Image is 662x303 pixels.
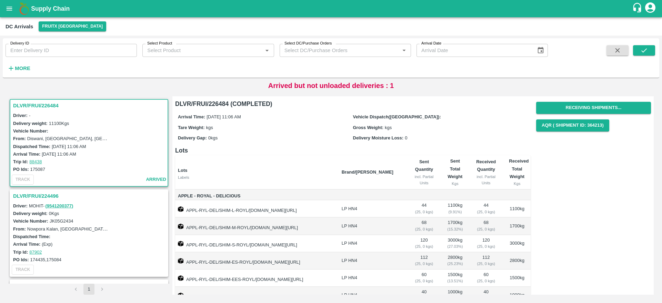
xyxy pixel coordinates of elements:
b: Supply Chain [31,5,70,12]
div: ( 25, 0 kgs) [474,226,498,232]
b: Received Total Weight [509,158,529,179]
td: 68 [469,217,503,235]
label: Delivery Moisture Loss: [353,135,404,140]
div: ( 25, 0 kgs) [412,261,436,267]
label: Trip Id: [13,159,28,164]
td: 1700 kg [503,217,531,235]
td: 2800 kg [503,252,531,270]
td: 1100 kg [503,200,531,217]
div: ( 15.32 %) [447,226,463,232]
img: box [178,258,183,264]
label: Delivery ID [10,41,29,46]
label: 175087 [30,167,45,172]
div: incl. Partial Units [474,174,498,186]
input: Select Product [144,46,260,55]
input: Enter Delivery ID [6,44,137,57]
div: ( 25, 0 kgs) [474,261,498,267]
label: From: [13,136,26,141]
button: Choose date [534,44,547,57]
label: Select DC/Purchase Orders [284,41,332,46]
td: LP HN4 [336,235,407,252]
div: DC Arrivals [6,22,33,31]
label: Delivery weight: [13,121,48,126]
label: Trip Id: [13,250,28,255]
label: 174435,175084 [30,257,61,262]
div: Labels [178,174,336,180]
button: open drawer [1,1,17,17]
label: Delivery Gap: [178,135,207,140]
img: box [178,224,183,229]
a: 87902 [29,250,42,255]
td: 1100 kg [442,200,469,217]
nav: pagination navigation [69,284,109,295]
td: LP HN4 [336,200,407,217]
b: Brand/[PERSON_NAME] [342,169,393,175]
div: ( 25, 0 kgs) [474,209,498,215]
label: [DATE] 11:06 AM [52,144,86,149]
b: Sent Total Weight [448,158,462,179]
span: - [29,113,30,118]
button: Receiving Shipments... [536,102,651,114]
span: arrived [146,176,166,184]
td: APPL-RYL-DEL/SHIM-EES-ROYL/[DOMAIN_NAME][URL] [175,270,336,287]
td: LP HN4 [336,217,407,235]
label: Vehicle Number: [13,218,48,224]
td: APPL-RYL-DEL/SHIM-S-ROYL/[DOMAIN_NAME][URL] [175,235,336,252]
td: 60 [407,270,441,287]
td: 120 [407,235,441,252]
h3: DLVR/FRUI/204737 [13,282,167,291]
h3: DLVR/FRUI/224496 [13,192,167,201]
h6: Lots [175,146,531,155]
button: More [6,62,32,74]
button: AQR ( Shipment Id: 364213) [536,119,609,131]
label: Arrival Date [421,41,441,46]
label: PO Ids: [13,257,29,262]
h6: DLVR/FRUI/226484 (COMPLETED) [175,99,531,109]
label: Arrival Time: [13,151,40,157]
div: ( 25.23 %) [447,261,463,267]
label: Nowpora Kalan, [GEOGRAPHIC_DATA], [GEOGRAPHIC_DATA], [GEOGRAPHIC_DATA] [27,226,205,232]
label: Vehicle Number: [13,128,48,134]
td: APPL-RYL-DEL/SHIM-L-ROYL/[DOMAIN_NAME][URL] [175,200,336,217]
div: ( 13.51 %) [447,278,463,284]
div: ( 27.03 %) [447,243,463,250]
td: 112 [407,252,441,270]
td: LP HN4 [336,270,407,287]
div: ( 25, 0 kgs) [474,243,498,250]
label: Dispatched Time: [13,144,50,149]
label: Arrival Time: [178,114,205,119]
span: [DATE] 11:06 AM [207,114,241,119]
span: kgs [385,125,392,130]
span: 0 kgs [208,135,218,140]
b: Received Quantity [476,159,496,172]
td: 120 [469,235,503,252]
input: Select DC/Purchase Orders [282,46,389,55]
label: From: [13,226,26,232]
td: 1700 kg [442,217,469,235]
img: box [178,206,183,212]
td: APPL-RYL-DEL/SHIM-ES-ROYL/[DOMAIN_NAME][URL] [175,252,336,270]
button: Open [400,46,409,55]
b: Lots [178,168,187,173]
label: Select Product [147,41,172,46]
div: customer-support [632,2,644,15]
label: 0 Kgs [49,211,59,216]
button: Select DC [39,21,106,31]
label: [DATE] 11:06 AM [42,151,76,157]
strong: More [15,66,30,71]
label: Dispatched Time: [13,234,50,239]
a: 88438 [29,159,42,164]
td: 112 [469,252,503,270]
label: JK05G2434 [50,218,73,224]
b: Sent Quantity [415,159,433,172]
td: 44 [469,200,503,217]
div: ( 25, 0 kgs) [412,209,436,215]
label: Driver: [13,113,28,118]
span: 0 [405,135,407,140]
input: Arrival Date [417,44,531,57]
div: ( 25, 0 kgs) [412,226,436,232]
div: incl. Partial Units [412,174,436,186]
label: 11100 Kgs [49,121,69,126]
td: 68 [407,217,441,235]
div: Kgs [447,180,463,187]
